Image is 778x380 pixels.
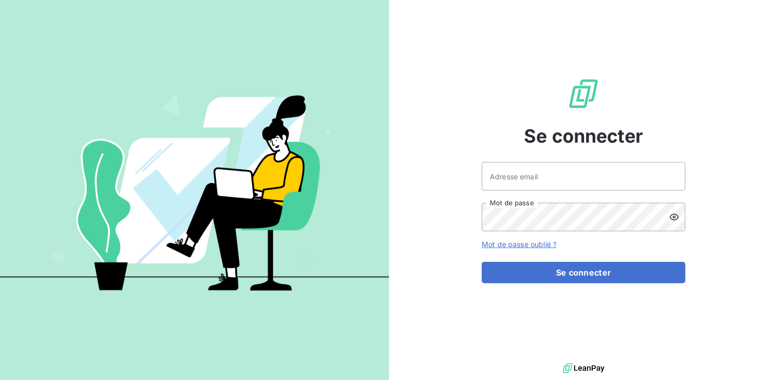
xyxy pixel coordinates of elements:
[567,77,600,110] img: Logo LeanPay
[563,361,604,376] img: logo
[524,122,643,150] span: Se connecter
[482,162,685,191] input: placeholder
[482,240,557,249] a: Mot de passe oublié ?
[482,262,685,283] button: Se connecter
